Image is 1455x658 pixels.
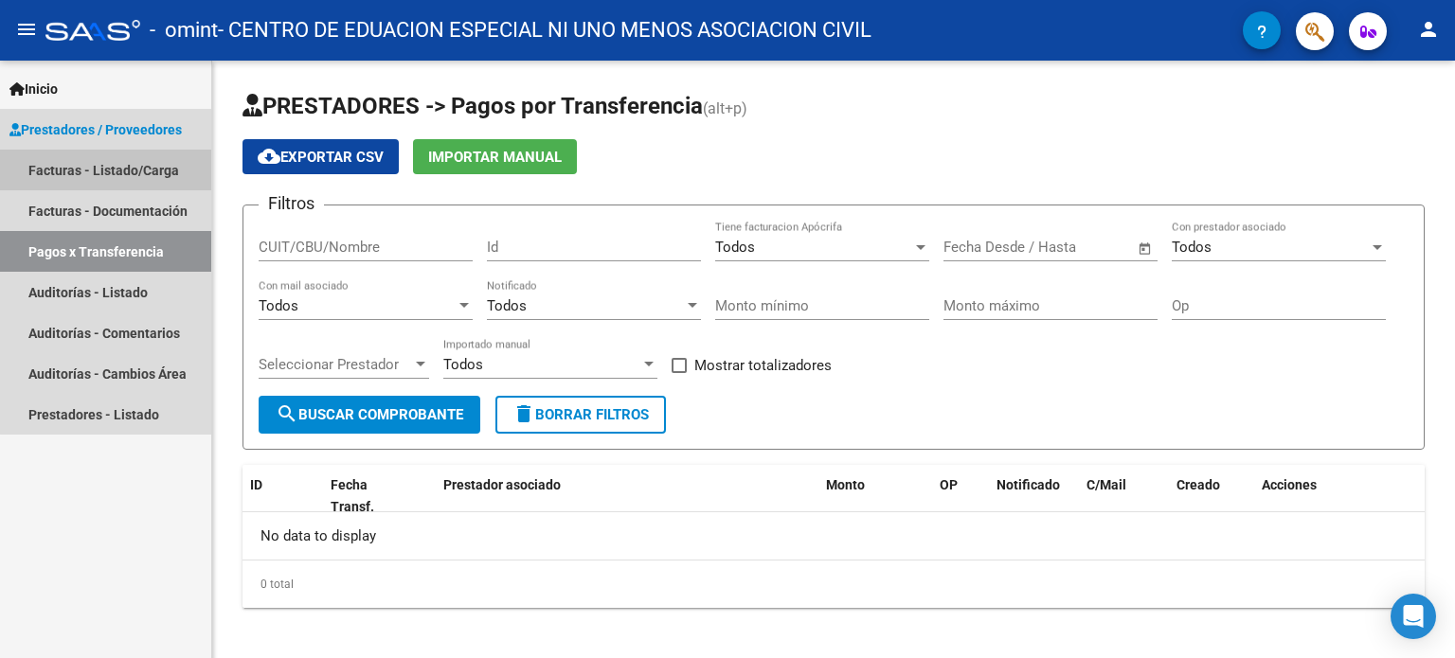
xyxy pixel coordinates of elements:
span: Fecha Transf. [331,477,374,514]
span: Notificado [997,477,1060,492]
span: Buscar Comprobante [276,406,463,423]
span: (alt+p) [703,99,747,117]
span: OP [940,477,958,492]
span: Todos [715,239,755,256]
datatable-header-cell: Creado [1169,465,1254,527]
mat-icon: cloud_download [258,145,280,168]
span: Todos [1172,239,1212,256]
datatable-header-cell: ID [242,465,323,527]
span: Creado [1177,477,1220,492]
input: Fecha inicio [943,239,1020,256]
datatable-header-cell: C/Mail [1079,465,1169,527]
span: Todos [487,297,527,314]
span: Borrar Filtros [512,406,649,423]
button: Open calendar [1135,238,1157,259]
span: - omint [150,9,218,51]
span: Acciones [1262,477,1317,492]
span: ID [250,477,262,492]
button: Exportar CSV [242,139,399,174]
datatable-header-cell: Monto [818,465,932,527]
datatable-header-cell: Prestador asociado [436,465,818,527]
span: Mostrar totalizadores [694,354,832,377]
span: Inicio [9,79,58,99]
button: Borrar Filtros [495,396,666,434]
span: C/Mail [1087,477,1126,492]
input: Fecha fin [1037,239,1129,256]
mat-icon: person [1417,18,1440,41]
div: No data to display [242,512,1425,560]
datatable-header-cell: Fecha Transf. [323,465,408,527]
mat-icon: search [276,402,298,425]
span: Monto [826,477,865,492]
span: - CENTRO DE EDUACION ESPECIAL NI UNO MENOS ASOCIACION CIVIL [218,9,871,51]
button: Importar Manual [413,139,577,174]
div: Open Intercom Messenger [1391,594,1436,639]
span: Exportar CSV [258,149,384,166]
datatable-header-cell: Acciones [1254,465,1425,527]
span: Todos [259,297,298,314]
span: Prestador asociado [443,477,561,492]
span: Todos [443,356,483,373]
span: Prestadores / Proveedores [9,119,182,140]
datatable-header-cell: OP [932,465,989,527]
mat-icon: delete [512,402,535,425]
span: Seleccionar Prestador [259,356,412,373]
datatable-header-cell: Notificado [989,465,1079,527]
span: Importar Manual [428,149,562,166]
mat-icon: menu [15,18,38,41]
span: PRESTADORES -> Pagos por Transferencia [242,93,703,119]
button: Buscar Comprobante [259,396,480,434]
div: 0 total [242,560,1425,608]
h3: Filtros [259,190,324,217]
